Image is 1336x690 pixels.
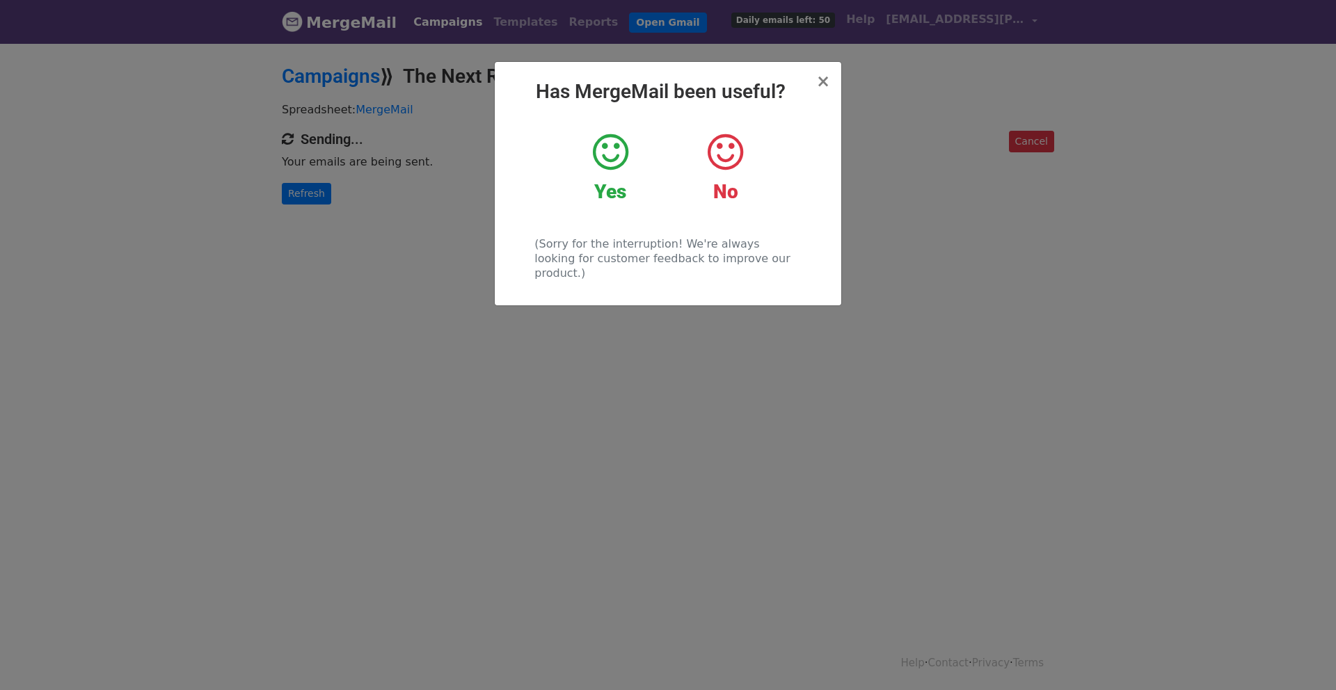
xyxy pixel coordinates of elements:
strong: No [713,180,738,203]
a: No [678,131,772,204]
button: Close [816,73,830,90]
a: Yes [564,131,658,204]
p: (Sorry for the interruption! We're always looking for customer feedback to improve our product.) [534,236,801,280]
span: × [816,72,830,91]
h2: Has MergeMail been useful? [506,80,830,104]
strong: Yes [594,180,626,203]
